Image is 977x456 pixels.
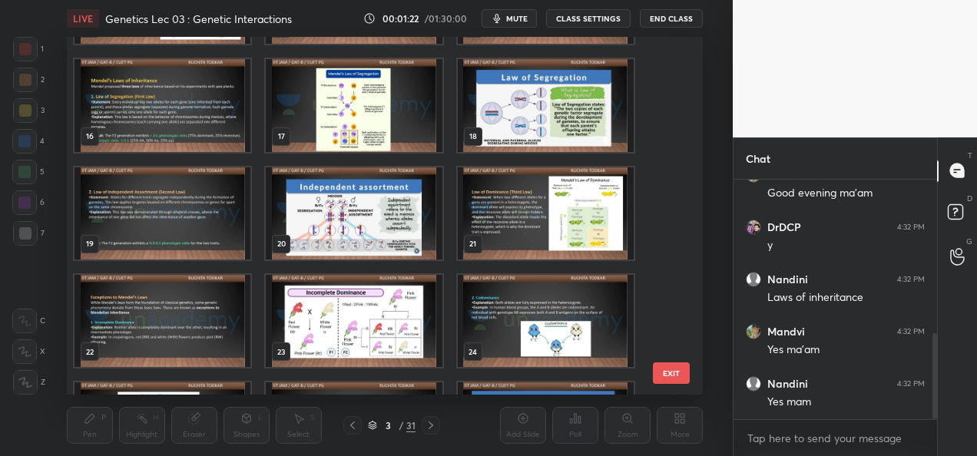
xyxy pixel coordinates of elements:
[767,220,801,234] h6: DrDCP
[406,418,416,432] div: 31
[746,272,761,287] img: default.png
[12,309,45,333] div: C
[12,129,45,154] div: 4
[67,37,676,395] div: grid
[767,342,925,358] div: Yes ma'am
[967,193,972,204] p: D
[653,362,690,384] button: EXIT
[482,9,537,28] button: mute
[12,190,45,215] div: 6
[746,376,761,392] img: default.png
[897,327,925,336] div: 4:32 PM
[767,186,925,201] div: Good evening ma'am
[734,138,783,179] p: Chat
[13,98,45,123] div: 3
[12,339,45,364] div: X
[897,379,925,388] div: 4:32 PM
[12,160,45,184] div: 5
[13,221,45,246] div: 7
[546,9,631,28] button: CLASS SETTINGS
[767,168,805,182] h6: Mandvi
[13,370,45,395] div: Z
[968,150,972,161] p: T
[746,220,761,235] img: b3a95a5546134ed09af10c7c8539e58d.jpg
[767,325,805,339] h6: Mandvi
[506,13,528,24] span: mute
[897,223,925,232] div: 4:32 PM
[105,12,292,26] h4: Genetics Lec 03 : Genetic Interactions
[767,273,808,286] h6: Nandini
[746,324,761,339] img: 3d15146b66d04a5681c3138f7b787960.jpg
[13,68,45,92] div: 2
[640,9,703,28] button: End Class
[966,236,972,247] p: G
[380,421,396,430] div: 3
[67,9,99,28] div: LIVE
[767,377,808,391] h6: Nandini
[767,290,925,306] div: Laws of inheritance
[767,395,925,410] div: Yes mam
[13,37,44,61] div: 1
[897,275,925,284] div: 4:32 PM
[734,180,937,419] div: grid
[767,238,925,253] div: y
[399,421,403,430] div: /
